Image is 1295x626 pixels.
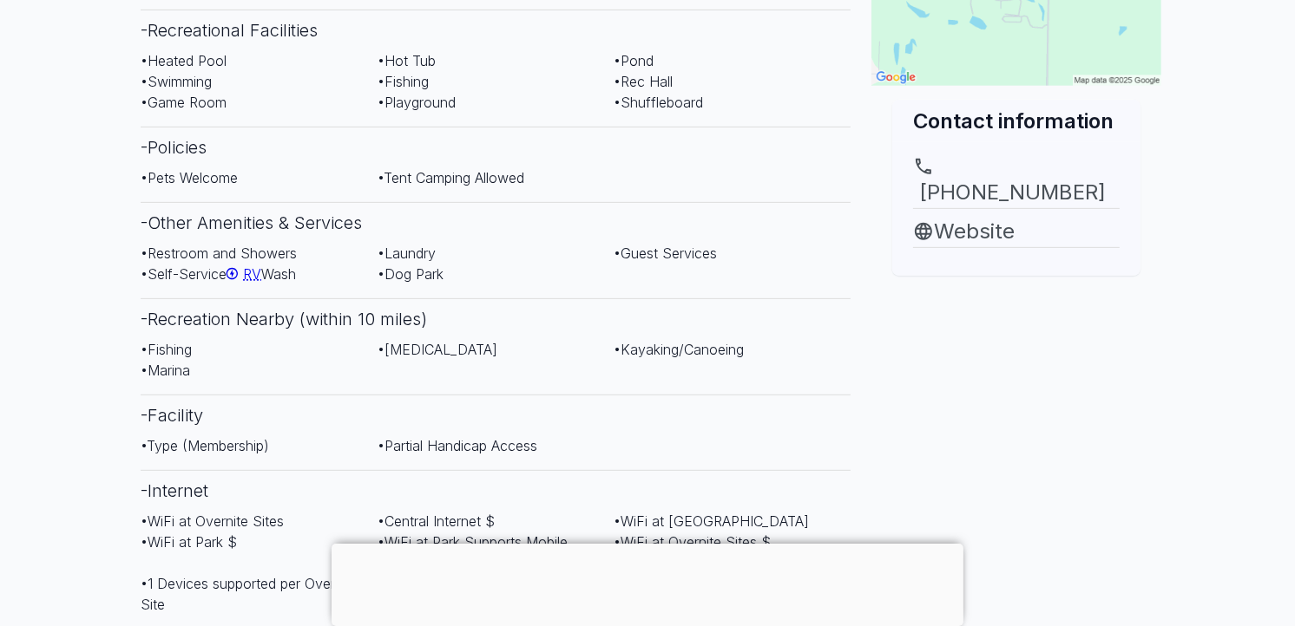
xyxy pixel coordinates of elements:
span: • Swimming [141,73,212,90]
span: • Guest Services [614,245,717,262]
span: • Dog Park [378,265,444,283]
iframe: Advertisement [871,276,1161,492]
h2: Contact information [913,107,1120,135]
span: • [MEDICAL_DATA] [378,341,497,358]
iframe: Advertisement [332,544,963,622]
h3: - Policies [141,127,851,167]
h3: - Recreational Facilities [141,10,851,50]
span: • Self-Service Wash [141,265,296,283]
span: • Pond [614,52,654,69]
span: • Fishing [141,341,192,358]
span: • Tent Camping Allowed [378,169,524,186]
h3: - Internet [141,470,851,511]
span: • Kayaking/Canoeing [614,341,744,358]
span: • Game Room [141,94,227,111]
a: [PHONE_NUMBER] [913,156,1120,208]
span: • WiFi at Park $ [141,533,237,551]
span: • WiFi at Park Supports Mobile Devices [378,533,568,571]
span: • Central Internet $ [378,512,495,530]
span: • Laundry [378,245,436,262]
h3: - Recreation Nearby (within 10 miles) [141,298,851,339]
span: • Marina [141,362,190,379]
span: • Type (Membership) [141,437,269,454]
span: • Pets Welcome [141,169,238,186]
span: • 1 Devices supported per Overnite Site [141,575,358,613]
span: • Partial Handicap Access [378,437,537,454]
a: RV [227,265,261,283]
span: • WiFi at [GEOGRAPHIC_DATA] [614,512,809,530]
span: RV [243,265,261,283]
span: • Restroom and Showers [141,245,297,262]
h3: - Facility [141,395,851,435]
h3: - Other Amenities & Services [141,202,851,243]
span: • Shuffleboard [614,94,703,111]
span: • Heated Pool [141,52,227,69]
span: • Playground [378,94,456,111]
span: • WiFi at Overnite Sites $ [614,533,771,551]
span: • Fishing [378,73,429,90]
a: Website [913,216,1120,247]
span: • Hot Tub [378,52,436,69]
span: • WiFi at Overnite Sites [141,512,284,530]
span: • Rec Hall [614,73,673,90]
